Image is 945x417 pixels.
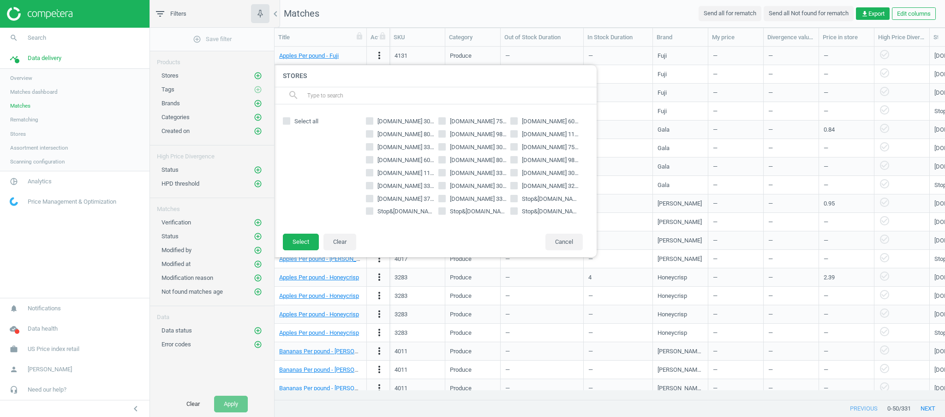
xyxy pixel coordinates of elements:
[253,165,263,175] button: add_circle_outline
[193,35,232,43] span: Save filter
[161,274,213,281] span: Modification reason
[161,100,180,107] span: Brands
[254,288,262,296] i: add_circle_outline
[28,386,66,394] span: Need our help?
[150,145,274,161] div: High Price Divergence
[155,8,166,19] i: filter_list
[10,197,18,206] img: wGWNvw8QSZomAAAAABJRU5ErkJggg==
[161,166,179,173] span: Status
[254,99,262,108] i: add_circle_outline
[28,365,72,374] span: [PERSON_NAME]
[10,74,32,82] span: Overview
[254,85,262,94] i: add_circle_outline
[161,288,223,295] span: Not found matches age
[10,88,58,96] span: Matches dashboard
[161,247,191,254] span: Modified by
[270,8,281,19] i: chevron_left
[10,144,68,151] span: Assortment intersection
[5,320,23,338] i: cloud_done
[161,327,192,334] span: Data status
[28,304,61,313] span: Notifications
[254,260,262,268] i: add_circle_outline
[150,198,274,213] div: Matches
[150,30,274,48] button: add_circle_outlineSave filter
[253,246,263,255] button: add_circle_outline
[5,29,23,47] i: search
[254,232,262,241] i: add_circle_outline
[254,274,262,282] i: add_circle_outline
[161,86,174,93] span: Tags
[253,127,263,136] button: add_circle_outline
[5,300,23,317] i: notifications
[5,361,23,378] i: person
[253,113,263,122] button: add_circle_outline
[5,381,23,399] i: headset_mic
[193,35,201,43] i: add_circle_outline
[161,72,179,79] span: Stores
[10,102,30,109] span: Matches
[161,180,199,187] span: HPD threshold
[10,130,26,138] span: Stores
[254,72,262,80] i: add_circle_outline
[28,34,46,42] span: Search
[253,85,263,94] button: add_circle_outline
[161,219,191,226] span: Verification
[28,345,79,353] span: US Price index retail
[177,396,209,412] button: Clear
[254,326,262,335] i: add_circle_outline
[5,340,23,358] i: work
[28,177,52,186] span: Analytics
[28,54,61,62] span: Data delivery
[253,340,263,349] button: add_circle_outline
[124,403,147,415] button: chevron_left
[214,396,248,412] button: Apply
[5,49,23,67] i: timeline
[274,65,597,87] h4: Stores
[253,218,263,227] button: add_circle_outline
[254,166,262,174] i: add_circle_outline
[161,127,190,134] span: Created on
[253,326,263,335] button: add_circle_outline
[130,403,141,414] i: chevron_left
[161,341,191,348] span: Error codes
[254,246,262,254] i: add_circle_outline
[10,116,38,123] span: Rematching
[254,340,262,349] i: add_circle_outline
[150,306,274,321] div: Data
[5,173,23,190] i: pie_chart_outlined
[253,273,263,283] button: add_circle_outline
[253,232,263,241] button: add_circle_outline
[254,127,262,135] i: add_circle_outline
[254,218,262,227] i: add_circle_outline
[253,99,263,108] button: add_circle_outline
[254,113,262,121] i: add_circle_outline
[253,287,263,296] button: add_circle_outline
[161,114,190,121] span: Categories
[10,158,65,165] span: Scanning configuration
[253,71,263,80] button: add_circle_outline
[28,325,58,333] span: Data health
[28,198,116,206] span: Price Management & Optimization
[150,51,274,66] div: Products
[161,260,191,267] span: Modified at
[253,260,263,269] button: add_circle_outline
[254,180,262,188] i: add_circle_outline
[253,179,263,188] button: add_circle_outline
[7,7,72,21] img: ajHJNr6hYgQAAAAASUVORK5CYII=
[161,233,179,240] span: Status
[170,10,186,18] span: Filters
